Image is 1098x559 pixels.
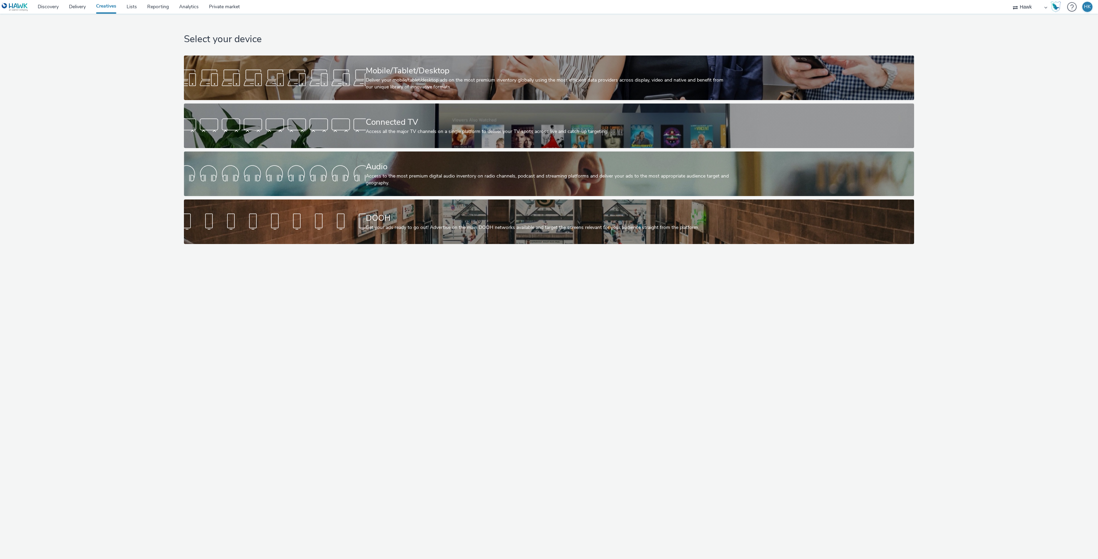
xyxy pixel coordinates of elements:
[366,161,729,173] div: Audio
[184,199,914,244] a: DOOHGet your ads ready to go out! Advertise on the main DOOH networks available and target the sc...
[366,128,729,135] div: Access all the major TV channels on a single platform to deliver your TV spots across live and ca...
[184,151,914,196] a: AudioAccess to the most premium digital audio inventory on radio channels, podcast and streaming ...
[184,56,914,100] a: Mobile/Tablet/DesktopDeliver your mobile/tablet/desktop ads on the most premium inventory globall...
[366,224,729,231] div: Get your ads ready to go out! Advertise on the main DOOH networks available and target the screen...
[1084,2,1091,12] div: HK
[1051,1,1064,12] a: Hawk Academy
[366,65,729,77] div: Mobile/Tablet/Desktop
[2,3,28,11] img: undefined Logo
[366,212,729,224] div: DOOH
[1051,1,1061,12] img: Hawk Academy
[366,173,729,187] div: Access to the most premium digital audio inventory on radio channels, podcast and streaming platf...
[184,33,914,46] h1: Select your device
[366,116,729,128] div: Connected TV
[184,104,914,148] a: Connected TVAccess all the major TV channels on a single platform to deliver your TV spots across...
[366,77,729,91] div: Deliver your mobile/tablet/desktop ads on the most premium inventory globally using the most effi...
